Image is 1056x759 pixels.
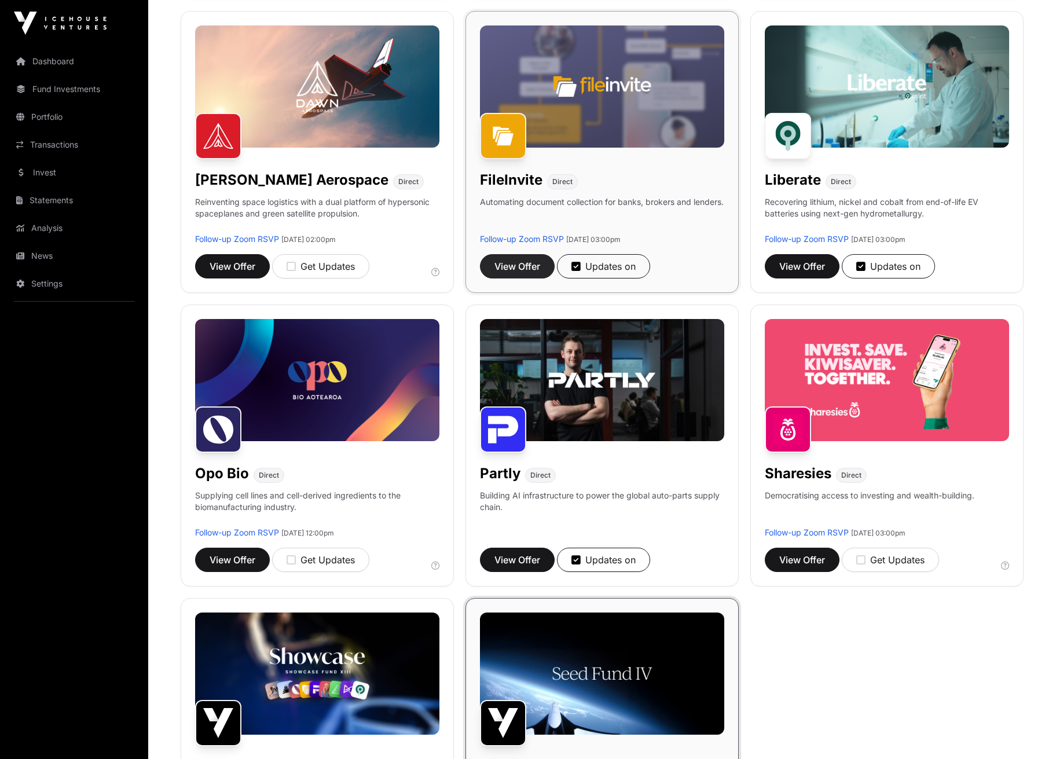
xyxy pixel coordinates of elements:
span: View Offer [779,553,825,567]
a: News [9,243,139,269]
a: Fund Investments [9,76,139,102]
span: View Offer [494,553,540,567]
button: View Offer [195,548,270,572]
a: Follow-up Zoom RSVP [480,234,564,244]
button: Updates on [557,548,650,572]
img: Liberate-Banner.jpg [765,25,1009,148]
span: Direct [259,471,279,480]
a: Statements [9,188,139,213]
button: Get Updates [272,254,369,278]
button: Get Updates [272,548,369,572]
h1: Opo Bio [195,464,249,483]
a: Follow-up Zoom RSVP [195,234,279,244]
img: File-Invite-Banner.jpg [480,25,724,148]
span: Direct [841,471,861,480]
img: Sharesies [765,406,811,453]
button: View Offer [480,548,555,572]
span: [DATE] 12:00pm [281,529,334,537]
img: FileInvite [480,113,526,159]
a: Analysis [9,215,139,241]
p: Supplying cell lines and cell-derived ingredients to the biomanufacturing industry. [195,490,439,513]
img: Showcase-Fund-Banner-1.jpg [195,613,439,735]
img: Opo Bio [195,406,241,453]
img: Seed-Fund-4_Banner.jpg [480,613,724,735]
button: View Offer [195,254,270,278]
img: Opo-Bio-Banner.jpg [195,319,439,441]
a: Follow-up Zoom RSVP [765,527,849,537]
span: View Offer [779,259,825,273]
span: [DATE] 03:00pm [851,235,905,244]
div: Get Updates [287,259,355,273]
button: View Offer [480,254,555,278]
span: [DATE] 03:00pm [851,529,905,537]
img: Icehouse Ventures Logo [14,12,107,35]
p: Democratising access to investing and wealth-building. [765,490,974,527]
span: Direct [530,471,551,480]
span: Direct [831,177,851,186]
p: Building AI infrastructure to power the global auto-parts supply chain. [480,490,724,527]
span: View Offer [210,553,255,567]
iframe: Chat Widget [998,703,1056,759]
img: Seed Fund IV [480,700,526,746]
p: Automating document collection for banks, brokers and lenders. [480,196,724,233]
a: Invest [9,160,139,185]
button: Updates on [557,254,650,278]
h1: [PERSON_NAME] Aerospace [195,171,388,189]
div: Updates on [856,259,921,273]
button: Updates on [842,254,935,278]
p: Recovering lithium, nickel and cobalt from end-of-life EV batteries using next-gen hydrometallurgy. [765,196,1009,233]
img: Sharesies-Banner.jpg [765,319,1009,441]
img: Showcase Fund XIII [195,700,241,746]
img: Dawn Aerospace [195,113,241,159]
span: [DATE] 02:00pm [281,235,336,244]
span: View Offer [494,259,540,273]
span: Direct [398,177,419,186]
div: Updates on [571,259,636,273]
div: Updates on [571,553,636,567]
h1: FileInvite [480,171,542,189]
h1: Liberate [765,171,821,189]
button: View Offer [765,254,839,278]
a: Follow-up Zoom RSVP [195,527,279,537]
a: Dashboard [9,49,139,74]
a: Settings [9,271,139,296]
a: Transactions [9,132,139,157]
h1: Partly [480,464,520,483]
button: Get Updates [842,548,939,572]
span: [DATE] 03:00pm [566,235,621,244]
h1: Sharesies [765,464,831,483]
a: Portfolio [9,104,139,130]
span: Direct [552,177,573,186]
span: View Offer [210,259,255,273]
p: Reinventing space logistics with a dual platform of hypersonic spaceplanes and green satellite pr... [195,196,439,233]
img: Liberate [765,113,811,159]
button: View Offer [765,548,839,572]
img: Partly-Banner.jpg [480,319,724,441]
img: Partly [480,406,526,453]
div: Get Updates [856,553,925,567]
div: Get Updates [287,553,355,567]
a: Follow-up Zoom RSVP [765,234,849,244]
img: Dawn-Banner.jpg [195,25,439,148]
